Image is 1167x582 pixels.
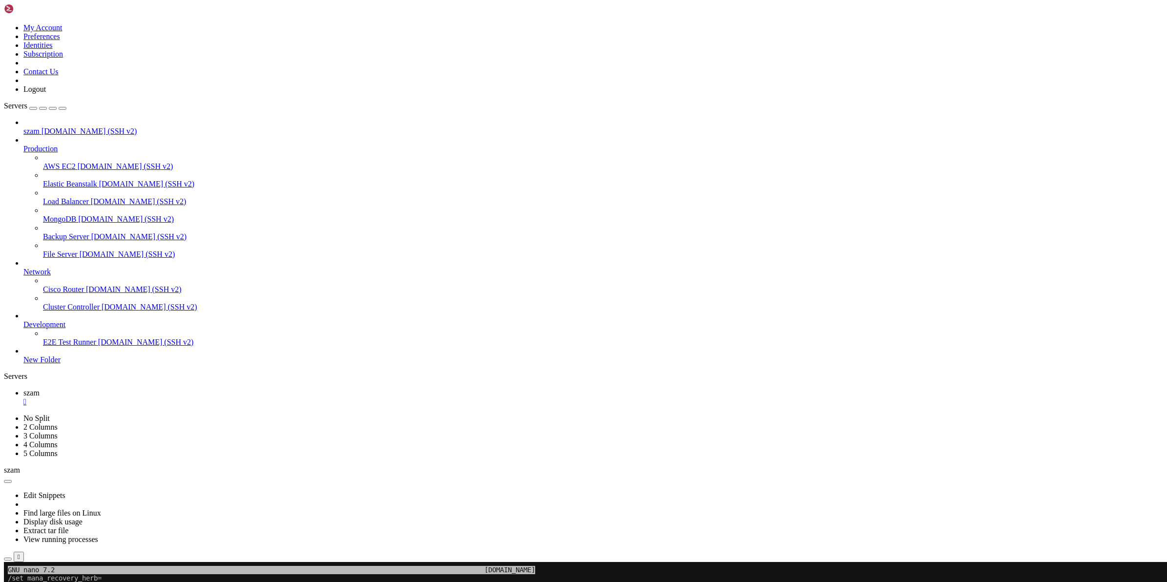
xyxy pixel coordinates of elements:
x-row: /def -F -mregexp -ag -t" and mentally (%{non_mana_recovery_levels})\\.$$" gag_non_mana_recovery_l... [4,369,1039,377]
x-row: /def -F -mregexp -t"(You (attack|assist|turn to attack)|attacks you!$)" mana_recovery_start = /ma... [4,452,1039,460]
span: [DOMAIN_NAME] (SSH v2) [99,180,195,188]
a: E2E Test Runner [DOMAIN_NAME] (SSH v2) [43,338,1163,347]
span: M-] [273,502,285,510]
x-row: /def set_mana_recovery_triggers = \ [4,278,1039,286]
x-row: /if ({mana_recovery_status_on}) \ [4,377,1039,386]
x-row: /set mana_recovery_on=0 [4,228,1039,236]
li: MongoDB [DOMAIN_NAME] (SSH v2) [43,206,1163,224]
x-row: /def reset_mana_recovery = \ [4,485,1039,494]
span: ^▸ [375,510,383,519]
span: M-U [203,502,215,510]
a: File Server [DOMAIN_NAME] (SSH v2) [43,250,1163,259]
a: New Folder [23,355,1163,364]
x-row: Help Write Out Where Is Cut Execute Location Undo Set Mark To Bracket Previous Back Prev Word Hom... [4,502,1039,510]
li: szam [DOMAIN_NAME] (SSH v2) [23,118,1163,136]
a: Servers [4,102,66,110]
span: GNU nano 7.2 [DOMAIN_NAME] [4,4,531,12]
span: [DOMAIN_NAME] (SSH v2) [102,303,197,311]
a: View running processes [23,535,98,543]
span: [DOMAIN_NAME] (SSH v2) [86,285,182,293]
span: Load Balancer [43,197,89,206]
li: Production [23,136,1163,259]
span: [DOMAIN_NAME] (SSH v2) [80,250,175,258]
span: File Server [43,250,78,258]
a: Elastic Beanstalk [DOMAIN_NAME] (SSH v2) [43,180,1163,188]
x-row: /endif %;\ [4,419,1039,427]
x-row: /identify_consume_herbs %%{mana_recovery_herb} %%;\ [4,311,1039,319]
span: ^◂ [391,502,398,510]
li: Load Balancer [DOMAIN_NAME] (SSH v2) [43,188,1163,206]
x-row: /if (strlen({*}) > 0) \ [4,29,1039,37]
li: Network [23,259,1163,312]
x-row: ; Settings the texts to trigger mana recovery [4,261,1039,270]
x-row: /set mana_recovery_in_progress=0 [4,270,1039,278]
a: Extract tar file [23,526,68,535]
a: 5 Columns [23,449,58,457]
x-row: /set mana_recovery_herb=%* %;\ [4,37,1039,45]
span: ^W [70,502,78,510]
span: Backup Server [43,232,89,241]
span: [DOMAIN_NAME] (SSH v2) [42,127,137,135]
li: Cisco Router [DOMAIN_NAME] (SSH v2) [43,276,1163,294]
span: Elastic Beanstalk [43,180,97,188]
img: Shellngn [4,4,60,14]
x-row: /if ({manual_health_vitals}) \ [4,402,1039,411]
span: M-W [313,510,324,519]
x-row: /set mana_recovery_levels=%{temp_realm_mana_levels} %;\ [4,195,1039,203]
x-row: Exit Read File Replace Paste Justify Go To Line Redo Copy Where Was Next Forward Next Word End Ne... [4,510,1039,519]
a: Logout [23,85,46,93]
li: File Server [DOMAIN_NAME] (SSH v2) [43,241,1163,259]
x-row: /info Mana recovery herb set to: %{mana_recovery_herb} %;\ [4,62,1039,70]
x-row: /def -F -mregexp -ag -t" and mentally (%{mana_recovery_levels})\\.$$" recover_mana_with_herb = \ [4,286,1039,294]
span: ^C [164,502,172,510]
x-row: /set_mana_recovery_triggers [4,211,1039,220]
span: ^N [438,510,445,519]
x-row: /def -F -mregexp -t"died\.$" mana_recovery_died = /mana_status 0 [4,460,1039,469]
span: ^/ [168,510,176,519]
a: Development [23,320,1163,329]
span: New Folder [23,355,61,364]
a: Production [23,145,1163,153]
x-row: /repeat -1 1 /unset mana_recovery_levels %;\ [4,427,1039,436]
span: ^G [4,502,12,510]
a: Find large files on Linux [23,509,101,517]
x-row: /def -F -mregexp -t"You are not fighting anyone!$" mana_recovery_reset = /mana_status 0 [4,469,1039,477]
span: ^E [418,510,426,519]
x-row: /alias mroff /set mana_recovery_on=0 [4,245,1039,253]
span: szam [4,466,20,474]
span: ^R [27,510,35,519]
x-row: /let temp_realm_mana_level_index=$[strstr(%{temp_realm_mana_levels}, "|")] %;\ [4,128,1039,137]
x-row: /let temp_realm_mana_levels=$[substr(%{temp_realm_mana_levels}, 0, strlen({temp_realm_mana_levels... [4,187,1039,195]
span: [DOMAIN_NAME] (SSH v2) [91,197,187,206]
x-row: /endif %%;\ [4,336,1039,344]
x-row: /endif %;\ [4,361,1039,369]
div: Servers [4,372,1163,381]
a: 4 Columns [23,440,58,449]
x-row: /info Mana level: %{temp_realm_mana_level} %;\ [4,203,1039,211]
a: MongoDB [DOMAIN_NAME] (SSH v2) [43,215,1163,224]
x-row: /let temp_realm_mana_levels=%{realm_mana_levels} %;\ [4,112,1039,120]
span: MongoDB [43,215,76,223]
li: Cluster Controller [DOMAIN_NAME] (SSH v2) [43,294,1163,312]
span: ^T [129,502,137,510]
x-row: /echo_vitals_fatigue %%{PL}%%{P0} %%;\ [4,411,1039,419]
x-row: /let selected_mana_level=%{1} %;\ [4,104,1039,112]
span: M-6 [242,510,254,519]
span: szam [23,127,40,135]
a:  [23,397,1163,406]
x-row: /alias mron /set mana_recovery_on=1 [4,236,1039,245]
a: Load Balancer [DOMAIN_NAME] (SSH v2) [43,197,1163,206]
span: ^P [457,502,465,510]
a: Cluster Controller [DOMAIN_NAME] (SSH v2) [43,303,1163,312]
span: ^F [340,510,348,519]
x-row: /if ({mana_recovery_on} & !{mana_recovery_in_progress} & {in_combat}) \ [4,294,1039,303]
span: M-E [215,510,227,519]
a: 3 Columns [23,432,58,440]
span: M-A [230,502,242,510]
span: E2E Test Runner [43,338,96,346]
x-row: /let temp_realm_mana_level_index=$[strstr(%{temp_realm_mana_levels}, "|")] %;\ [4,170,1039,178]
x-row: /let current_mana_level=0 %;\ [4,95,1039,104]
span: ^U [105,510,113,519]
span: [DOMAIN_NAME] (SSH v2) [91,232,187,241]
x-row: /while ({current_mana_level} < {selected_mana_level}) \ [4,120,1039,128]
